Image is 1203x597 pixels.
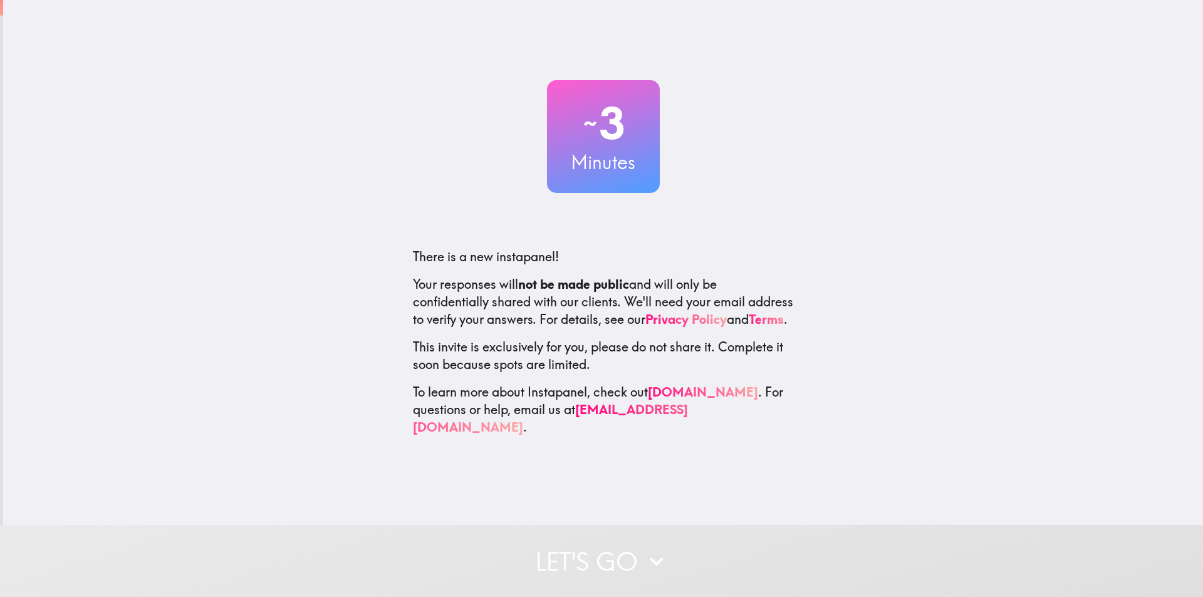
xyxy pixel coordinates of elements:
[518,276,629,292] b: not be made public
[648,384,758,400] a: [DOMAIN_NAME]
[547,149,660,175] h3: Minutes
[645,311,727,327] a: Privacy Policy
[413,249,559,264] span: There is a new instapanel!
[547,98,660,149] h2: 3
[413,338,794,373] p: This invite is exclusively for you, please do not share it. Complete it soon because spots are li...
[413,276,794,328] p: Your responses will and will only be confidentially shared with our clients. We'll need your emai...
[749,311,784,327] a: Terms
[413,402,688,435] a: [EMAIL_ADDRESS][DOMAIN_NAME]
[413,383,794,436] p: To learn more about Instapanel, check out . For questions or help, email us at .
[581,105,599,142] span: ~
